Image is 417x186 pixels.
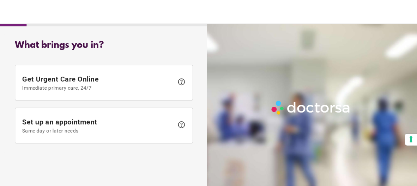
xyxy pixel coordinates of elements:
span: Immediate primary care, 24/7 [22,85,174,91]
span: Set up an appointment [22,118,174,134]
span: help [177,78,186,86]
span: Same day or later needs [22,128,174,134]
div: What brings you in? [15,40,193,51]
img: Logo-Doctorsa-trans-White-partial-flat.png [269,98,352,117]
span: Get Urgent Care Online [22,75,174,91]
button: Your consent preferences for tracking technologies [405,134,417,146]
span: help [177,121,186,129]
